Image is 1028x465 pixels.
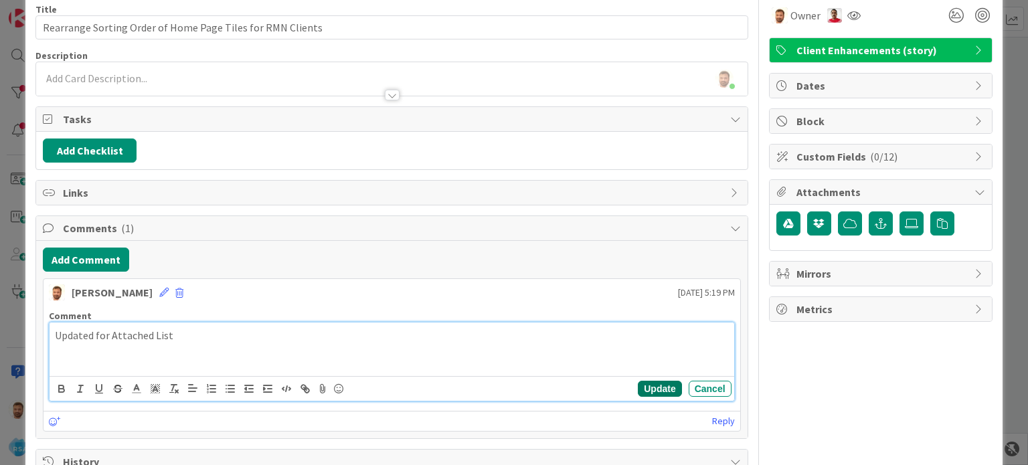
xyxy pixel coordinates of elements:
[49,284,65,300] img: AS
[43,248,129,272] button: Add Comment
[55,328,728,343] p: Updated for Attached List
[715,69,734,88] img: XQnMoIyljuWWkMzYLB6n4fjicomZFlZU.png
[772,7,788,23] img: AS
[43,138,137,163] button: Add Checklist
[870,150,897,163] span: ( 0/12 )
[63,185,723,201] span: Links
[63,220,723,236] span: Comments
[796,301,968,317] span: Metrics
[35,15,748,39] input: type card name here...
[63,111,723,127] span: Tasks
[638,381,681,397] button: Update
[796,42,968,58] span: Client Enhancements (story)
[790,7,821,23] span: Owner
[678,286,735,300] span: [DATE] 5:19 PM
[35,50,88,62] span: Description
[689,381,732,397] button: Cancel
[121,221,134,235] span: ( 1 )
[35,3,57,15] label: Title
[827,8,842,23] img: RM
[796,266,968,282] span: Mirrors
[712,413,735,430] a: Reply
[796,184,968,200] span: Attachments
[796,149,968,165] span: Custom Fields
[49,310,92,322] span: Comment
[796,113,968,129] span: Block
[796,78,968,94] span: Dates
[72,284,153,300] div: [PERSON_NAME]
